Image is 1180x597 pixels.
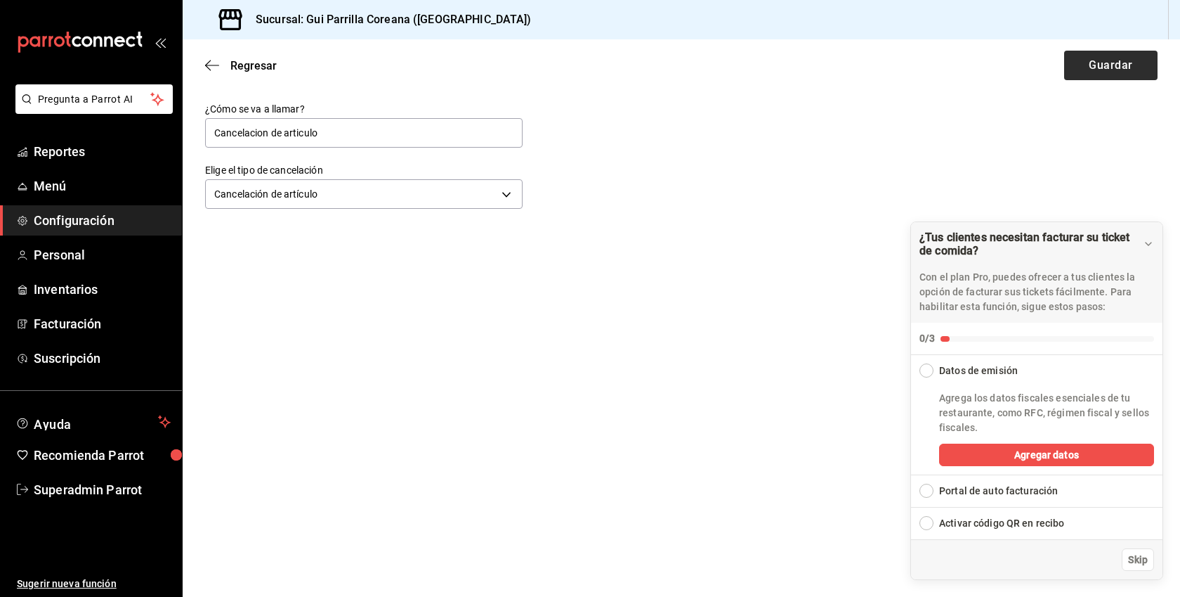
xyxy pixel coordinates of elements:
[939,484,1058,499] div: Portal de auto facturación
[910,222,1163,580] div: ¿Tus clientes necesitan facturar su ticket de comida?
[919,270,1154,314] p: Con el plan Pro, puedes ofrecer a tus clientes la opción de facturar sus tickets fácilmente. Para...
[34,176,171,195] span: Menú
[155,37,166,48] button: open_drawer_menu
[34,211,171,230] span: Configuración
[34,280,171,299] span: Inventarios
[911,222,1162,323] div: Drag to move checklist
[911,355,1162,378] button: Collapse Checklist
[15,84,173,114] button: Pregunta a Parrot AI
[34,314,171,333] span: Facturación
[911,508,1162,539] button: Expand Checklist
[34,349,171,368] span: Suscripción
[230,59,277,72] span: Regresar
[939,391,1154,435] p: Agrega los datos fiscales esenciales de tu restaurante, como RFC, régimen fiscal y sellos fiscales.
[205,104,523,114] label: ¿Cómo se va a llamar?
[939,516,1065,531] div: Activar código QR en recibo
[34,413,152,430] span: Ayuda
[939,444,1154,466] button: Agregar datos
[205,179,523,209] div: Cancelación de artículo
[34,245,171,264] span: Personal
[244,11,532,28] h3: Sucursal: Gui Parrilla Coreana ([GEOGRAPHIC_DATA])
[10,102,173,117] a: Pregunta a Parrot AI
[911,222,1162,354] button: Collapse Checklist
[205,59,277,72] button: Regresar
[939,364,1018,378] div: Datos de emisión
[919,231,1143,257] div: ¿Tus clientes necesitan facturar su ticket de comida?
[1128,553,1148,567] span: Skip
[1064,51,1158,80] button: Guardar
[38,92,151,107] span: Pregunta a Parrot AI
[911,475,1162,507] button: Expand Checklist
[1122,548,1154,571] button: Skip
[17,577,171,591] span: Sugerir nueva función
[919,331,935,346] div: 0/3
[34,142,171,161] span: Reportes
[34,480,171,499] span: Superadmin Parrot
[205,165,523,175] label: Elige el tipo de cancelación
[34,446,171,465] span: Recomienda Parrot
[1014,448,1079,463] span: Agregar datos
